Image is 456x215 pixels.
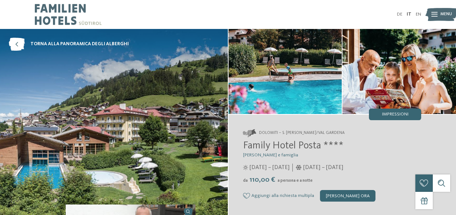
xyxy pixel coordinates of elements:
[229,29,342,114] img: Family hotel in Val Gardena: un luogo speciale
[296,165,302,170] i: Orari d'apertura inverno
[30,41,129,47] span: torna alla panoramica degli alberghi
[243,153,298,157] span: [PERSON_NAME] e famiglia
[303,164,343,172] span: [DATE] – [DATE]
[342,29,456,114] img: Family hotel in Val Gardena: un luogo speciale
[397,12,402,17] a: DE
[243,165,248,170] i: Orari d'apertura estate
[382,112,408,117] span: Impressioni
[440,12,452,17] span: Menu
[320,190,375,202] div: [PERSON_NAME] ora
[243,141,344,151] span: Family Hotel Posta ****
[243,178,248,183] span: da
[248,176,277,184] span: 110,00 €
[278,178,313,183] span: a persona e a notte
[250,164,289,172] span: [DATE] – [DATE]
[251,193,314,198] span: Aggiungi alla richiesta multipla
[259,130,345,136] span: Dolomiti – S. [PERSON_NAME]/Val Gardena
[407,12,411,17] a: IT
[9,38,129,51] a: torna alla panoramica degli alberghi
[416,12,421,17] a: EN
